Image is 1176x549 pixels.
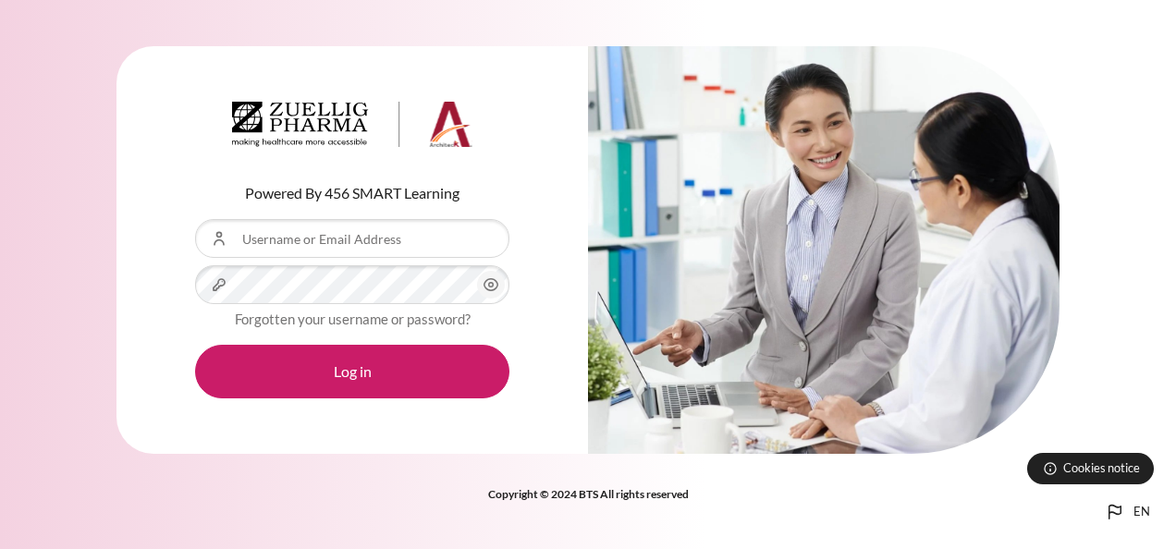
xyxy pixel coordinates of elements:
p: Powered By 456 SMART Learning [195,182,509,204]
span: en [1133,503,1150,521]
a: Forgotten your username or password? [235,311,471,327]
button: Cookies notice [1027,453,1154,484]
a: Architeck [232,102,472,155]
strong: Copyright © 2024 BTS All rights reserved [488,487,689,501]
button: Languages [1096,494,1158,531]
img: Architeck [232,102,472,148]
span: Cookies notice [1063,459,1140,477]
button: Log in [195,345,509,398]
input: Username or Email Address [195,219,509,258]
